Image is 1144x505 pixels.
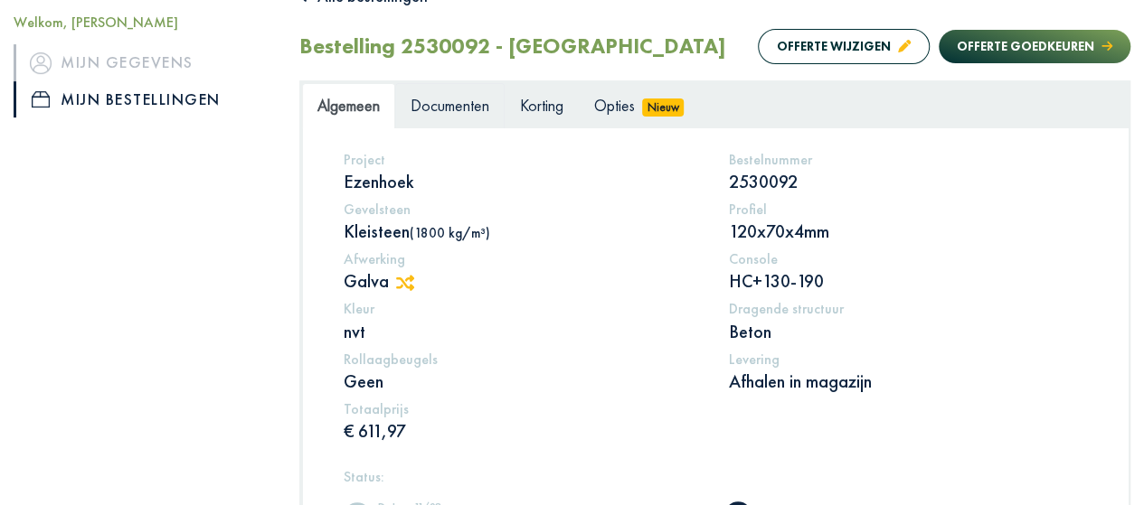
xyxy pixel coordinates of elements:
h5: Status: [344,468,1087,485]
h5: Levering [729,351,1087,368]
h5: Bestelnummer [729,151,1087,168]
span: Documenten [411,95,489,116]
h5: Project [344,151,702,168]
p: € 611,97 [344,419,702,443]
h5: Gevelsteen [344,201,702,218]
button: Offerte goedkeuren [939,30,1130,63]
a: iconMijn bestellingen [14,81,272,117]
span: (1800 kg/m³) [410,224,490,241]
p: Ezenhoek [344,170,702,193]
ul: Tabs [302,83,1128,127]
button: Offerte wijzigen [758,29,930,64]
span: Korting [520,95,563,116]
h2: Bestelling 2530092 - [GEOGRAPHIC_DATA] [299,33,726,60]
h5: Afwerking [344,250,702,267]
h5: Totaalprijs [344,400,702,417]
span: Nieuw [642,98,684,117]
p: Afhalen in magazijn [729,369,1087,393]
p: Kleisteen [344,220,702,243]
p: Beton [729,320,1087,343]
p: Galva [344,269,702,293]
img: icon [30,51,52,73]
h5: Dragende structuur [729,300,1087,317]
h5: Console [729,250,1087,267]
p: HC+130-190 [729,269,1087,293]
span: Algemeen [317,95,380,116]
h5: Kleur [344,300,702,317]
h5: Rollaagbeugels [344,351,702,368]
p: nvt [344,320,702,343]
a: iconMijn gegevens [14,44,272,80]
h5: Welkom, [PERSON_NAME] [14,14,272,31]
h5: Profiel [729,201,1087,218]
span: Opties [594,95,635,116]
p: 120x70x4mm [729,220,1087,243]
p: 2530092 [729,170,1087,193]
img: icon [32,91,50,108]
p: Geen [344,369,702,393]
